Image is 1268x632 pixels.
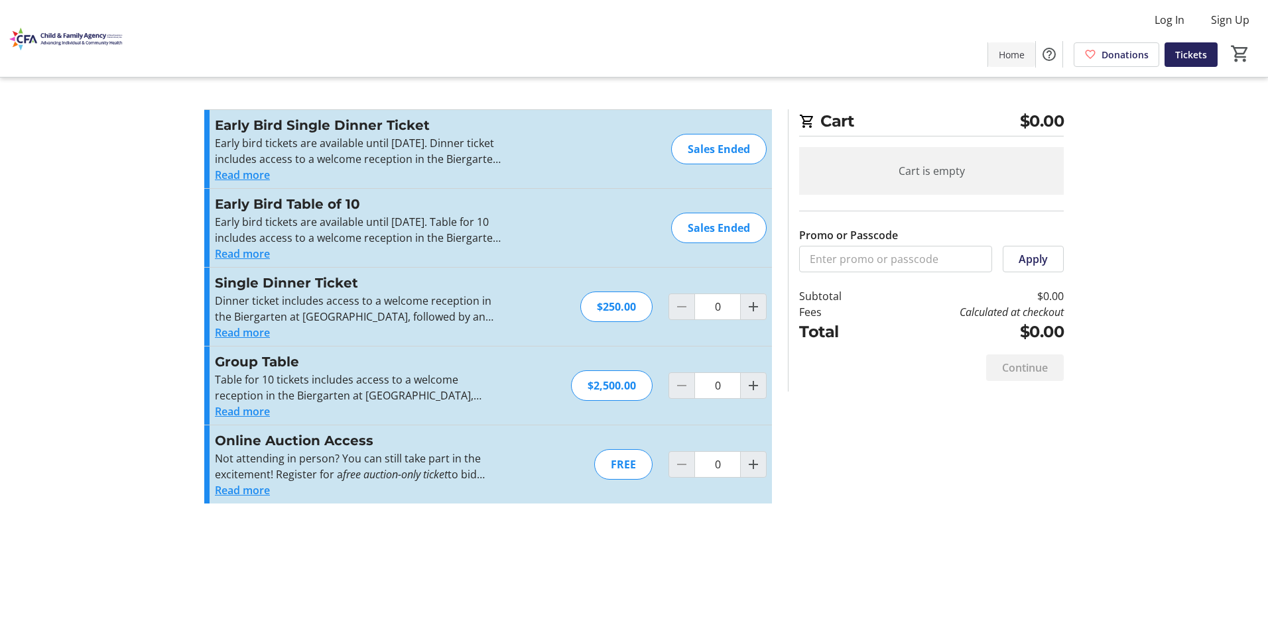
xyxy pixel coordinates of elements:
p: Not attending in person? You can still take part in the excitement! Register for a to bid online.... [215,450,505,482]
a: Tickets [1165,42,1218,67]
h3: Online Auction Access [215,431,505,450]
button: Read more [215,403,270,419]
button: Increment by one [741,294,766,319]
em: free auction-only ticket [343,467,448,482]
h3: Single Dinner Ticket [215,273,505,293]
button: Sign Up [1200,9,1260,30]
button: Read more [215,482,270,498]
button: Log In [1144,9,1195,30]
p: Early bird tickets are available until [DATE]. Table for 10 includes access to a welcome receptio... [215,214,505,246]
div: FREE [594,449,653,480]
span: Home [999,48,1025,62]
span: Tickets [1175,48,1207,62]
label: Promo or Passcode [799,227,898,243]
button: Read more [215,167,270,183]
button: Apply [1003,246,1064,272]
button: Read more [215,325,270,341]
button: Increment by one [741,373,766,398]
td: $0.00 [876,320,1064,344]
span: Donations [1102,48,1149,62]
div: Sales Ended [671,213,767,243]
input: Enter promo or passcode [799,246,992,272]
span: Apply [1019,251,1048,267]
h3: Early Bird Table of 10 [215,194,505,214]
div: Sales Ended [671,134,767,164]
h3: Group Table [215,352,505,372]
input: Single Dinner Ticket Quantity [694,293,741,320]
td: Total [799,320,876,344]
span: Sign Up [1211,12,1249,28]
a: Donations [1074,42,1159,67]
p: Dinner ticket includes access to a welcome reception in the Biergarten at [GEOGRAPHIC_DATA], foll... [215,293,505,325]
button: Increment by one [741,452,766,477]
button: Cart [1228,42,1252,66]
span: Log In [1155,12,1184,28]
button: Help [1036,41,1062,68]
input: Online Auction Access Quantity [694,451,741,478]
span: $0.00 [1020,109,1064,133]
div: Cart is empty [799,147,1064,195]
td: $0.00 [876,288,1064,304]
div: $250.00 [580,291,653,322]
div: $2,500.00 [571,370,653,401]
button: Read more [215,246,270,262]
p: Table for 10 tickets includes access to a welcome reception in the Biergarten at [GEOGRAPHIC_DATA... [215,372,505,403]
td: Calculated at checkout [876,304,1064,320]
td: Subtotal [799,288,876,304]
h2: Cart [799,109,1064,136]
a: Home [988,42,1035,67]
h3: Early Bird Single Dinner Ticket [215,115,505,135]
input: Group Table Quantity [694,372,741,399]
td: Fees [799,304,876,320]
p: Early bird tickets are available until [DATE]. Dinner ticket includes access to a welcome recepti... [215,135,505,167]
img: Child and Family Agency (CFA)'s Logo [8,5,126,72]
